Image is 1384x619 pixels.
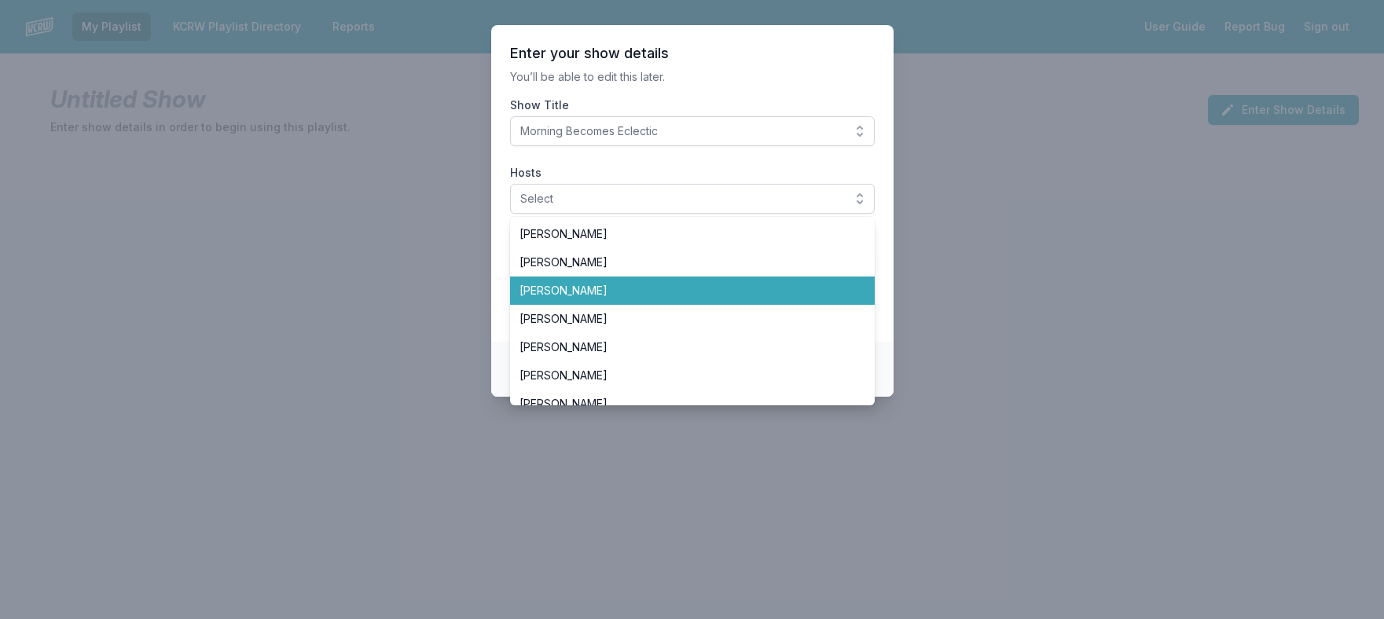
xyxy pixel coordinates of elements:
span: [PERSON_NAME] [519,255,846,270]
span: [PERSON_NAME] [519,368,846,383]
span: [PERSON_NAME] [519,226,846,242]
header: Enter your show details [510,44,875,63]
label: Show Title [510,97,875,113]
button: Select [510,184,875,214]
span: [PERSON_NAME] [519,339,846,355]
label: Hosts [510,165,875,181]
button: Morning Becomes Eclectic [510,116,875,146]
span: [PERSON_NAME] [519,311,846,327]
span: [PERSON_NAME] [519,396,846,412]
p: You’ll be able to edit this later. [510,69,875,85]
span: Morning Becomes Eclectic [520,123,843,139]
span: Select [520,191,843,207]
span: [PERSON_NAME] [519,283,846,299]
